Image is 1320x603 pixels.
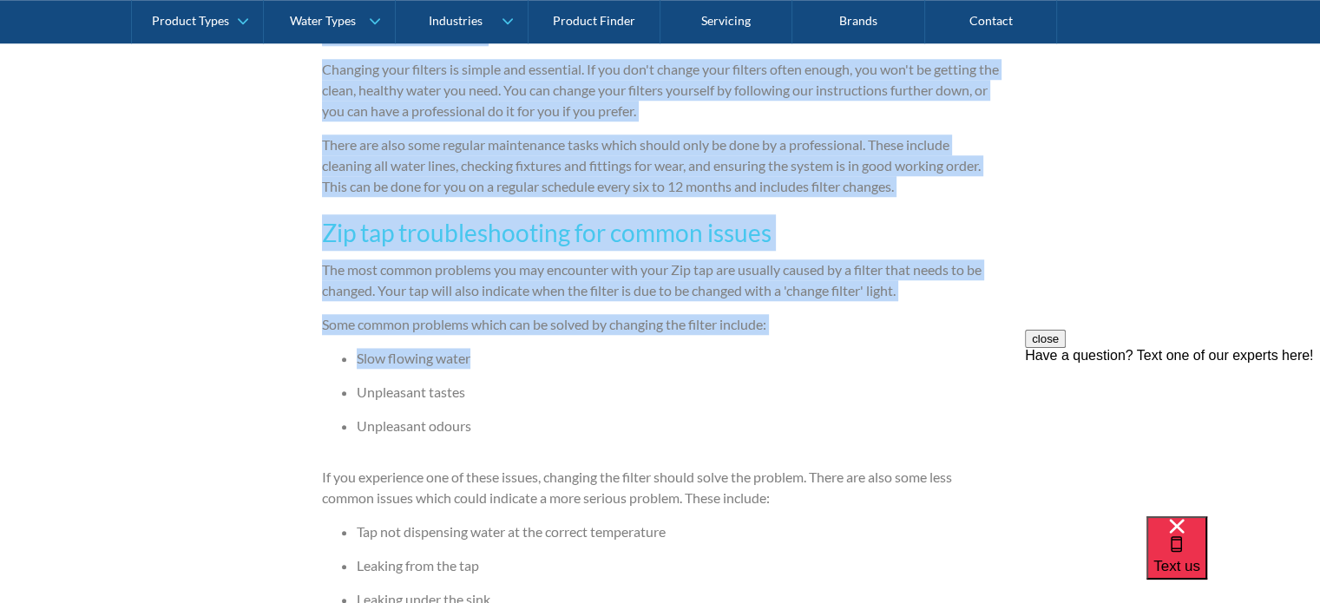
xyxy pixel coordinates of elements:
[322,134,999,197] p: There are also some regular maintenance tasks which should only be done by a professional. These ...
[290,14,356,29] div: Water Types
[1146,516,1320,603] iframe: podium webchat widget bubble
[322,467,999,508] p: If you experience one of these issues, changing the filter should solve the problem. There are al...
[357,555,999,576] li: Leaking from the tap
[428,14,482,29] div: Industries
[357,416,999,436] li: Unpleasant odours
[357,521,999,542] li: Tap not dispensing water at the correct temperature
[357,348,999,369] li: Slow flowing water
[322,259,999,301] p: The most common problems you may encounter with your Zip tap are usually caused by a filter that ...
[322,214,999,251] h3: Zip tap troubleshooting for common issues
[322,314,999,335] p: Some common problems which can be solved by changing the filter include:
[1025,330,1320,538] iframe: podium webchat widget prompt
[152,14,229,29] div: Product Types
[322,59,999,121] p: Changing your filters is simple and essential. If you don't change your filters often enough, you...
[357,382,999,403] li: Unpleasant tastes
